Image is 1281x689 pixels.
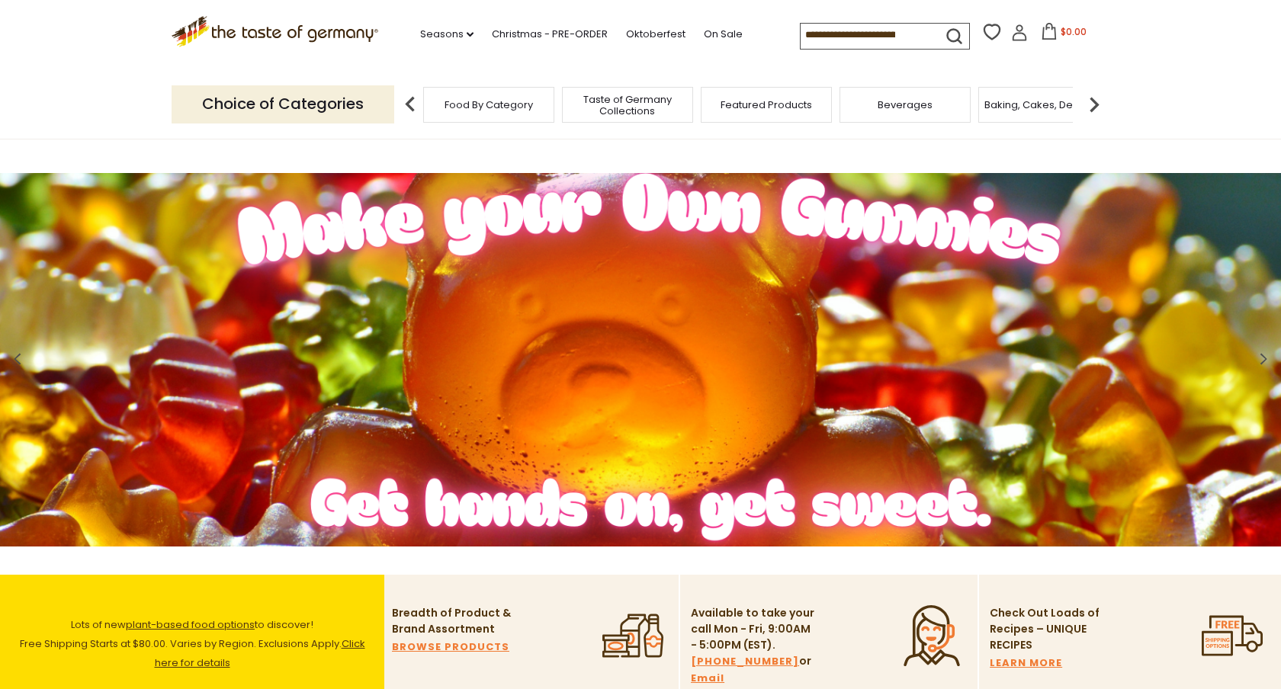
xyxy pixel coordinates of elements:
a: Beverages [878,99,933,111]
a: Christmas - PRE-ORDER [492,26,608,43]
a: On Sale [704,26,743,43]
a: Click here for details [155,636,365,670]
p: Available to take your call Mon - Fri, 9:00AM - 5:00PM (EST). or [691,605,817,687]
a: Baking, Cakes, Desserts [984,99,1103,111]
a: plant-based food options [126,617,255,632]
p: Breadth of Product & Brand Assortment [392,605,518,637]
a: [PHONE_NUMBER] [691,653,799,670]
span: $0.00 [1061,25,1087,38]
img: previous arrow [395,89,425,120]
a: Featured Products [721,99,812,111]
a: LEARN MORE [990,655,1062,671]
a: Food By Category [445,99,533,111]
a: Seasons [420,26,474,43]
button: $0.00 [1031,23,1096,46]
p: Choice of Categories [172,85,394,123]
a: BROWSE PRODUCTS [392,639,509,655]
img: next arrow [1079,89,1109,120]
a: Email [691,670,724,687]
p: Check Out Loads of Recipes – UNIQUE RECIPES [990,605,1100,653]
span: Lots of new to discover! Free Shipping Starts at $80.00. Varies by Region. Exclusions Apply. [20,617,365,670]
a: Taste of Germany Collections [567,94,689,117]
a: Oktoberfest [626,26,685,43]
